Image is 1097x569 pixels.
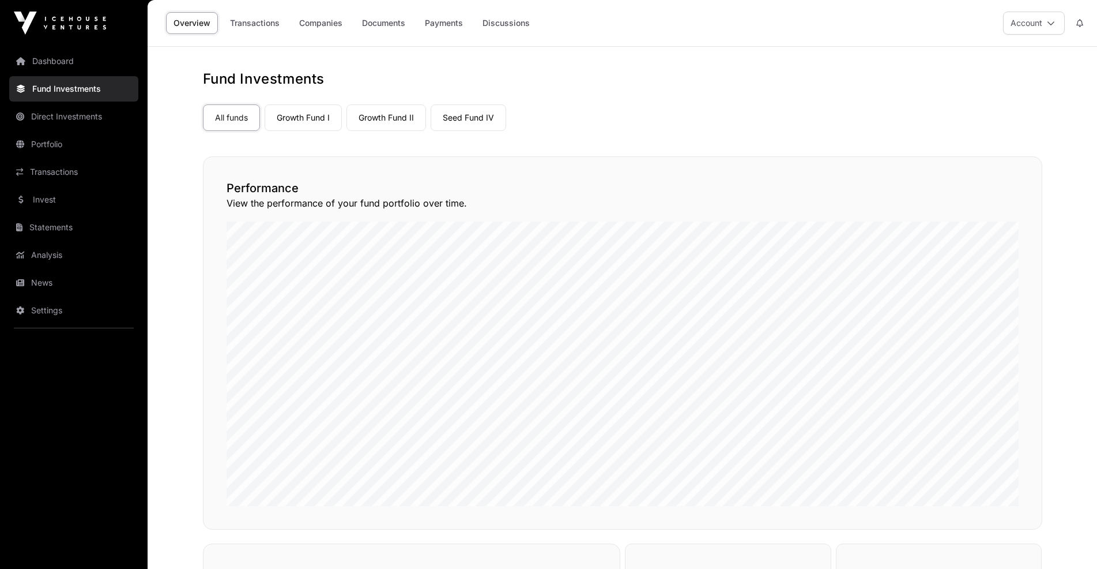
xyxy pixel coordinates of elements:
a: Analysis [9,242,138,268]
a: Direct Investments [9,104,138,129]
a: Settings [9,298,138,323]
a: Transactions [9,159,138,185]
a: Portfolio [9,132,138,157]
img: Icehouse Ventures Logo [14,12,106,35]
h1: Fund Investments [203,70,1042,88]
a: Growth Fund II [346,104,426,131]
a: Companies [292,12,350,34]
a: All funds [203,104,260,131]
a: Documents [355,12,413,34]
a: Growth Fund I [265,104,342,131]
a: Fund Investments [9,76,138,102]
h2: Performance [227,180,1019,196]
a: Transactions [223,12,287,34]
a: Discussions [475,12,537,34]
a: Seed Fund IV [431,104,506,131]
a: News [9,270,138,295]
p: View the performance of your fund portfolio over time. [227,196,1019,210]
button: Account [1003,12,1065,35]
a: Payments [417,12,470,34]
a: Invest [9,187,138,212]
a: Statements [9,215,138,240]
a: Overview [166,12,218,34]
a: Dashboard [9,48,138,74]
